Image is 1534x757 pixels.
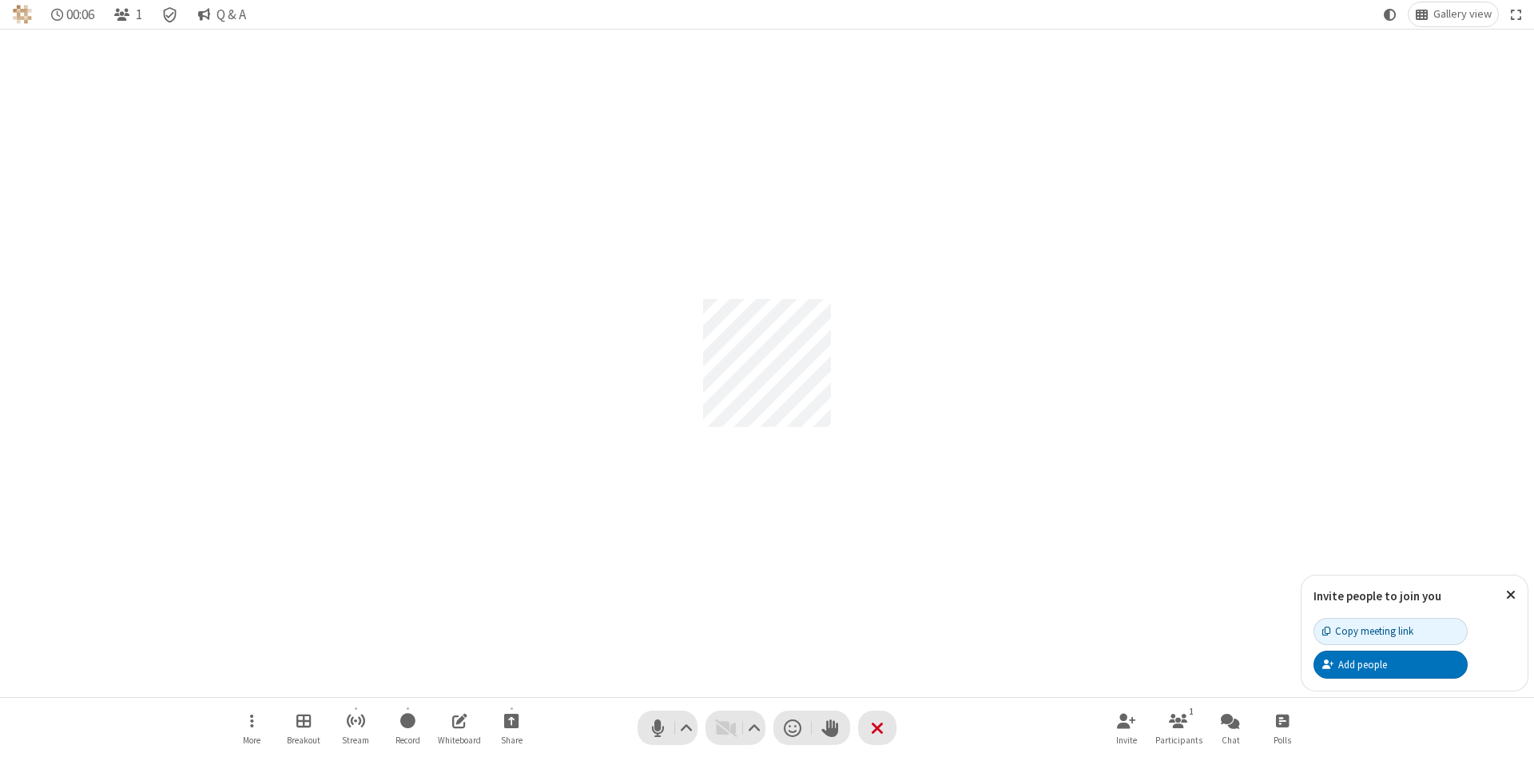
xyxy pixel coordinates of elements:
[1504,2,1528,26] button: Fullscreen
[217,7,246,22] span: Q & A
[487,705,535,751] button: Start sharing
[1313,651,1468,678] button: Add people
[812,711,850,745] button: Raise hand
[1154,705,1202,751] button: Open participant list
[1155,735,1202,745] span: Participants
[155,2,185,26] div: Meeting details Encryption enabled
[191,2,252,26] button: Q & A
[744,711,765,745] button: Video setting
[705,711,765,745] button: Start video (Alt+V)
[107,2,149,26] button: Open participant list
[858,711,896,745] button: End or leave meeting
[395,735,420,745] span: Record
[1103,705,1150,751] button: Invite participants (Alt+I)
[243,735,260,745] span: More
[1377,2,1403,26] button: Using system theme
[435,705,483,751] button: Open shared whiteboard
[228,705,276,751] button: Open menu
[1494,576,1528,615] button: Close popover
[1185,704,1198,719] div: 1
[66,7,94,22] span: 00:06
[501,735,523,745] span: Share
[1409,2,1498,26] button: Change layout
[1258,705,1306,751] button: Open poll
[1206,705,1254,751] button: Open chat
[342,735,369,745] span: Stream
[332,705,380,751] button: Start streaming
[1116,735,1137,745] span: Invite
[280,705,328,751] button: Manage Breakout Rooms
[773,711,812,745] button: Send a reaction
[638,711,697,745] button: Mute (Alt+A)
[1274,735,1291,745] span: Polls
[383,705,431,751] button: Start recording
[1313,618,1468,645] button: Copy meeting link
[287,735,320,745] span: Breakout
[1222,735,1240,745] span: Chat
[1433,8,1492,21] span: Gallery view
[676,711,697,745] button: Audio settings
[1313,588,1441,604] label: Invite people to join you
[13,5,32,24] img: QA Selenium DO NOT DELETE OR CHANGE
[1322,624,1413,639] div: Copy meeting link
[45,2,101,26] div: Timer
[438,735,481,745] span: Whiteboard
[136,7,142,22] span: 1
